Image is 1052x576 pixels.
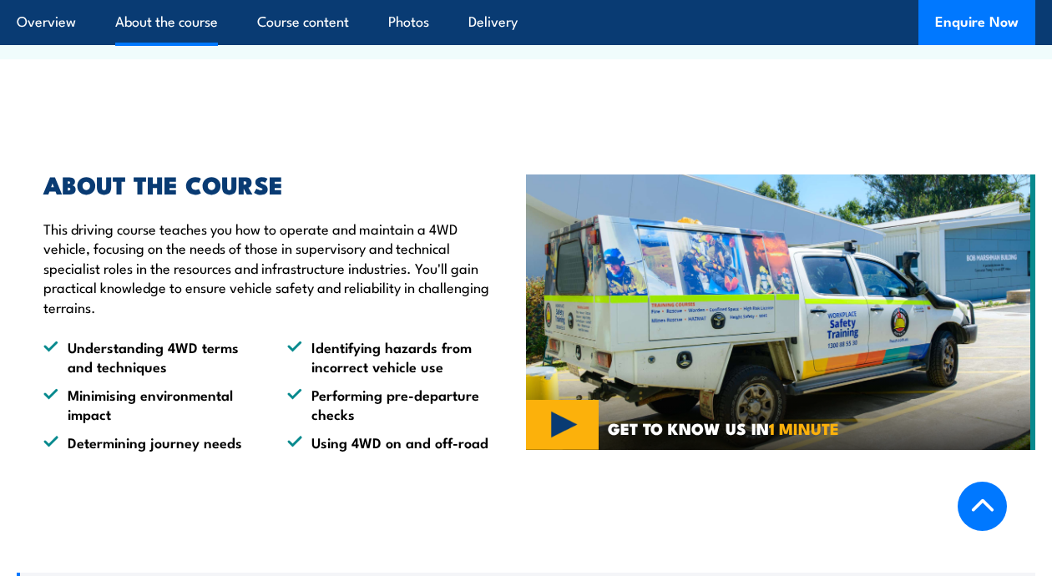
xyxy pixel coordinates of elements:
li: Minimising environmental impact [43,385,257,424]
strong: 1 MINUTE [769,416,839,440]
li: Performing pre-departure checks [287,385,501,424]
p: This driving course teaches you how to operate and maintain a 4WD vehicle, focusing on the needs ... [43,219,501,316]
h2: ABOUT THE COURSE [43,173,501,195]
span: GET TO KNOW US IN [608,421,839,436]
li: Determining journey needs [43,432,257,452]
img: Website Video Tile (3) [526,174,1035,449]
li: Understanding 4WD terms and techniques [43,337,257,376]
li: Identifying hazards from incorrect vehicle use [287,337,501,376]
li: Using 4WD on and off-road [287,432,501,452]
